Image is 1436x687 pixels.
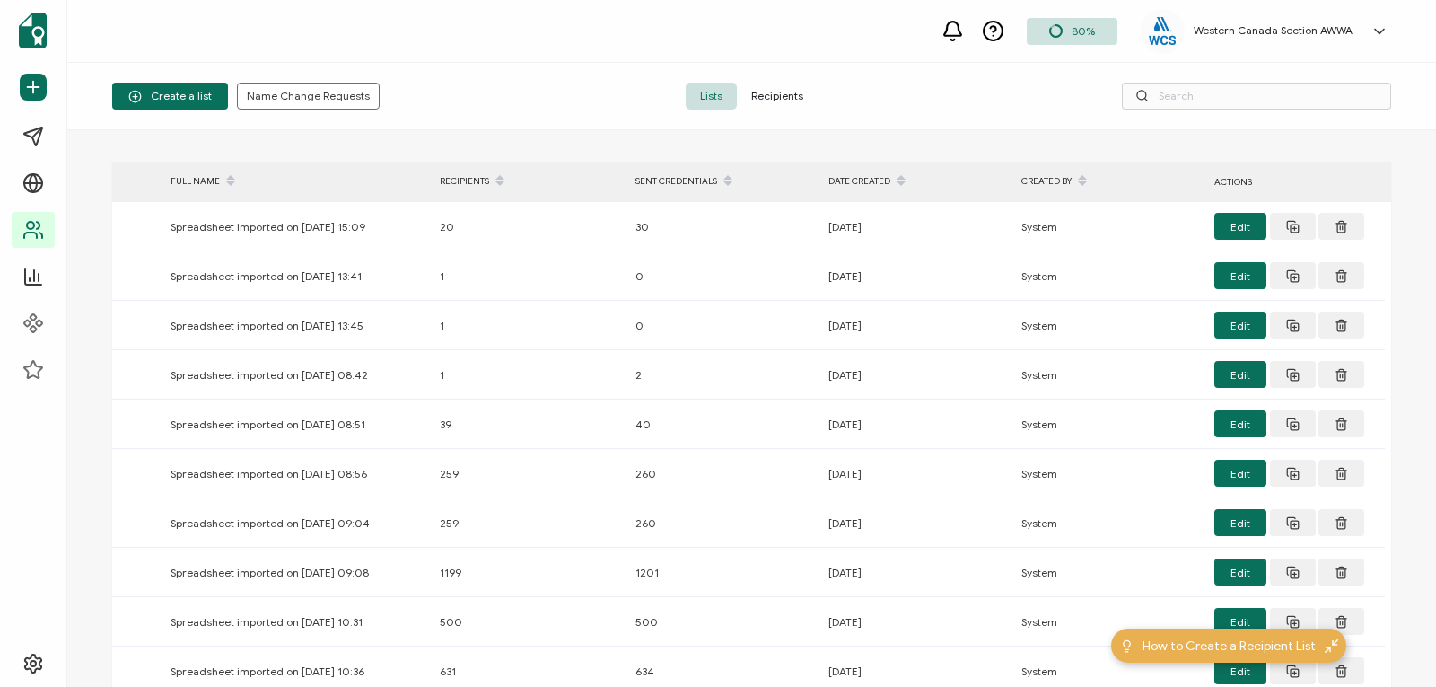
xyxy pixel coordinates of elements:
[128,90,212,103] span: Create a list
[1346,601,1436,687] iframe: Chat Widget
[1149,17,1176,45] img: eb0530a7-dc53-4dd2-968c-61d1fd0a03d4.png
[431,612,626,632] div: 500
[431,661,626,682] div: 631
[1012,216,1205,237] div: System
[1214,608,1266,635] button: Edit
[162,216,431,237] div: Spreadsheet imported on [DATE] 15:09
[1214,460,1266,487] button: Edit
[162,463,431,484] div: Spreadsheet imported on [DATE] 08:56
[1012,612,1205,632] div: System
[1214,262,1266,289] button: Edit
[1012,266,1205,286] div: System
[162,414,431,435] div: Spreadsheet imported on [DATE] 08:51
[162,166,431,197] div: FULL NAME
[1214,361,1266,388] button: Edit
[1012,661,1205,682] div: System
[1012,315,1205,336] div: System
[1325,639,1338,653] img: minimize-icon.svg
[626,315,819,336] div: 0
[626,216,819,237] div: 30
[819,315,1012,336] div: [DATE]
[1143,637,1316,656] span: How to Create a Recipient List
[19,13,47,48] img: sertifier-logomark-colored.svg
[819,365,1012,385] div: [DATE]
[1012,414,1205,435] div: System
[162,315,431,336] div: Spreadsheet imported on [DATE] 13:45
[626,463,819,484] div: 260
[1205,172,1385,192] div: ACTIONS
[819,513,1012,533] div: [DATE]
[819,216,1012,237] div: [DATE]
[819,562,1012,583] div: [DATE]
[1012,365,1205,385] div: System
[431,414,626,435] div: 39
[1072,24,1095,38] span: 80%
[431,216,626,237] div: 20
[626,414,819,435] div: 40
[431,463,626,484] div: 259
[819,463,1012,484] div: [DATE]
[162,612,431,632] div: Spreadsheet imported on [DATE] 10:31
[626,513,819,533] div: 260
[626,166,819,197] div: SENT CREDENTIALS
[626,266,819,286] div: 0
[431,562,626,583] div: 1199
[112,83,228,110] button: Create a list
[1012,166,1205,197] div: CREATED BY
[1012,513,1205,533] div: System
[431,513,626,533] div: 259
[626,661,819,682] div: 634
[247,91,370,101] span: Name Change Requests
[819,166,1012,197] div: DATE CREATED
[162,365,431,385] div: Spreadsheet imported on [DATE] 08:42
[431,315,626,336] div: 1
[431,166,626,197] div: RECIPIENTS
[1214,509,1266,536] button: Edit
[1214,213,1266,240] button: Edit
[819,661,1012,682] div: [DATE]
[626,612,819,632] div: 500
[819,414,1012,435] div: [DATE]
[626,365,819,385] div: 2
[431,365,626,385] div: 1
[819,266,1012,286] div: [DATE]
[162,266,431,286] div: Spreadsheet imported on [DATE] 13:41
[1214,410,1266,437] button: Edit
[1214,657,1266,684] button: Edit
[737,83,818,110] span: Recipients
[626,562,819,583] div: 1201
[162,562,431,583] div: Spreadsheet imported on [DATE] 09:08
[1194,24,1353,37] h5: Western Canada Section AWWA
[1012,463,1205,484] div: System
[686,83,737,110] span: Lists
[1012,562,1205,583] div: System
[1214,559,1266,586] button: Edit
[1214,312,1266,339] button: Edit
[431,266,626,286] div: 1
[237,83,380,110] button: Name Change Requests
[1122,83,1391,110] input: Search
[162,513,431,533] div: Spreadsheet imported on [DATE] 09:04
[819,612,1012,632] div: [DATE]
[162,661,431,682] div: Spreadsheet imported on [DATE] 10:36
